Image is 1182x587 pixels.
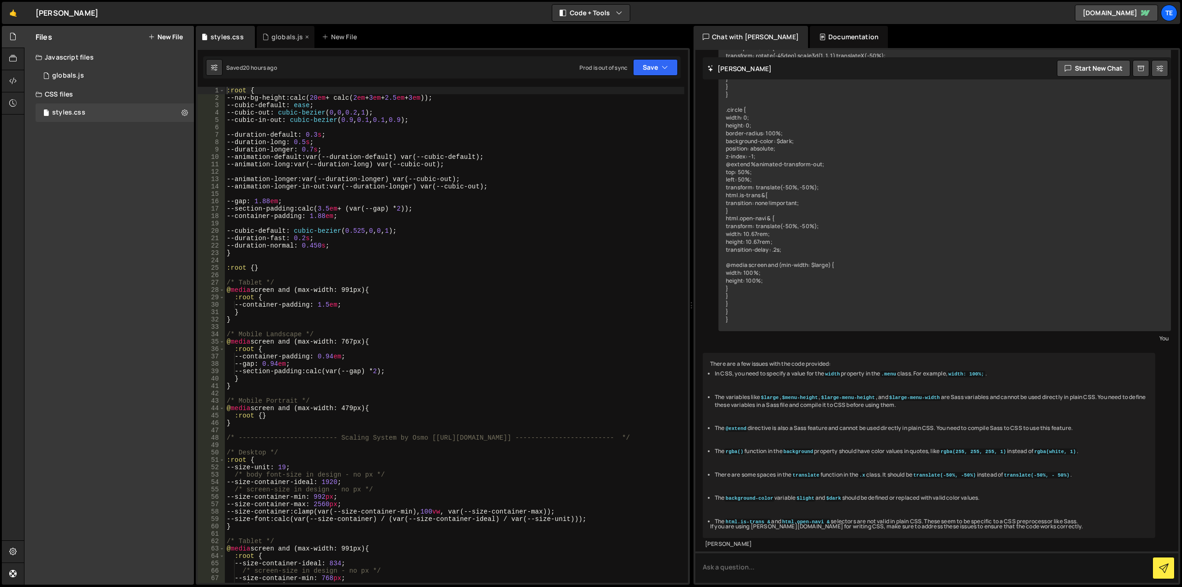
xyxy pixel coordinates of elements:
[707,64,772,73] h2: [PERSON_NAME]
[198,471,225,478] div: 53
[198,227,225,235] div: 20
[198,94,225,102] div: 2
[198,301,225,309] div: 30
[36,7,98,18] div: [PERSON_NAME]
[198,382,225,390] div: 41
[940,448,1007,455] code: rgba(255, 255, 255, 1)
[198,353,225,360] div: 37
[198,272,225,279] div: 26
[198,368,225,375] div: 39
[198,419,225,427] div: 46
[198,501,225,508] div: 57
[198,146,225,153] div: 9
[820,394,876,401] code: $large-menu-height
[198,338,225,345] div: 35
[198,449,225,456] div: 50
[760,394,780,401] code: $large
[198,109,225,116] div: 4
[198,486,225,493] div: 55
[198,427,225,434] div: 47
[198,434,225,442] div: 48
[198,456,225,464] div: 51
[198,360,225,368] div: 38
[198,264,225,272] div: 25
[198,87,225,94] div: 1
[198,235,225,242] div: 21
[198,212,225,220] div: 18
[810,26,888,48] div: Documentation
[211,32,244,42] div: styles.css
[633,59,678,76] button: Save
[24,85,194,103] div: CSS files
[858,472,866,478] code: .x
[198,294,225,301] div: 29
[198,405,225,412] div: 44
[198,390,225,397] div: 42
[880,371,897,377] code: .menu
[791,472,820,478] code: translate
[715,393,1148,409] li: The variables like , , , and are Sass variables and cannot be used directly in plain CSS. You nee...
[1003,472,1070,478] code: translate(-50%, - 50%)
[715,471,1148,479] li: There are some spaces in the function in the class. It should be instead of .
[198,538,225,545] div: 62
[1075,5,1158,21] a: [DOMAIN_NAME]
[715,448,1148,455] li: The function in the property should have color values in quotes, like instead of .
[198,545,225,552] div: 63
[198,153,225,161] div: 10
[1057,60,1130,77] button: Start new chat
[703,353,1155,539] div: There are a few issues with the code provided: If you are using [PERSON_NAME][DOMAIN_NAME] for wr...
[1161,5,1177,21] a: Te
[198,530,225,538] div: 61
[715,424,1148,432] li: The directive is also a Sass feature and cannot be used directly in plain CSS. You need to compil...
[724,425,747,432] code: @extend
[52,72,84,80] div: globals.js
[198,575,225,582] div: 67
[552,5,630,21] button: Code + Tools
[724,448,744,455] code: rgba()
[198,242,225,249] div: 22
[721,333,1169,343] div: You
[796,495,815,502] code: $light
[198,279,225,286] div: 27
[243,64,277,72] div: 20 hours ago
[705,540,1153,548] div: [PERSON_NAME]
[198,316,225,323] div: 32
[198,375,225,382] div: 40
[198,131,225,139] div: 7
[715,370,1148,378] li: In CSS, you need to specify a value for the property in the class. For example, .
[724,495,774,502] code: background-color
[579,64,627,72] div: Prod is out of sync
[198,183,225,190] div: 14
[825,495,842,502] code: $dark
[912,472,977,478] code: translate(-50%, -50%)
[947,371,985,377] code: width: 100%;
[226,64,277,72] div: Saved
[198,552,225,560] div: 64
[198,523,225,530] div: 60
[198,175,225,183] div: 13
[198,257,225,264] div: 24
[198,508,225,515] div: 58
[198,397,225,405] div: 43
[52,109,85,117] div: styles.css
[198,442,225,449] div: 49
[198,168,225,175] div: 12
[198,139,225,146] div: 8
[694,26,808,48] div: Chat with [PERSON_NAME]
[198,331,225,338] div: 34
[715,518,1148,526] li: The and selectors are not valid in plain CSS. These seem to be specific to a CSS preprocessor lik...
[781,394,819,401] code: $menu-height
[271,32,303,42] div: globals.js
[36,32,52,42] h2: Files
[198,567,225,575] div: 66
[198,124,225,131] div: 6
[198,478,225,486] div: 54
[198,205,225,212] div: 17
[198,286,225,294] div: 28
[36,67,194,85] div: 16160/43434.js
[783,448,814,455] code: background
[2,2,24,24] a: 🤙
[198,102,225,109] div: 3
[824,371,841,377] code: width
